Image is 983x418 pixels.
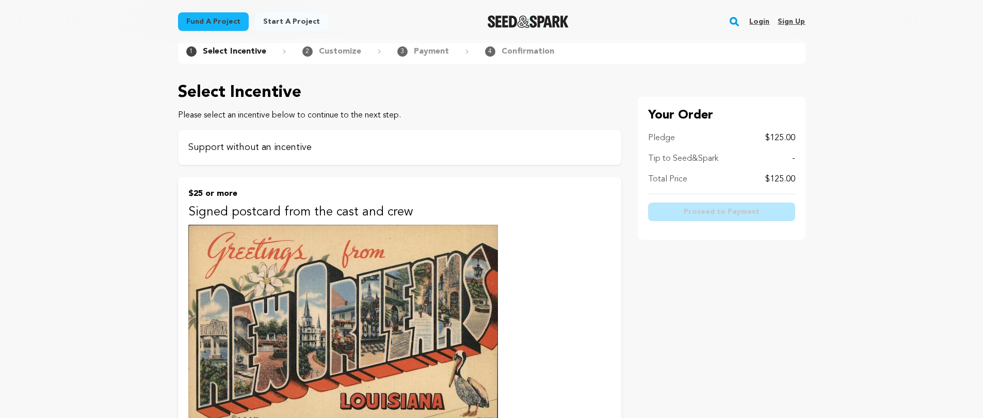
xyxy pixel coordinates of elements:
[684,207,760,217] span: Proceed to Payment
[648,203,795,221] button: Proceed to Payment
[397,46,408,57] span: 3
[749,13,769,30] a: Login
[488,15,569,28] img: Seed&Spark Logo Dark Mode
[792,153,795,165] p: -
[414,45,449,58] p: Payment
[648,153,718,165] p: Tip to Seed&Spark
[203,45,266,58] p: Select Incentive
[648,132,675,144] p: Pledge
[302,46,313,57] span: 2
[186,46,197,57] span: 1
[765,132,795,144] p: $125.00
[502,45,554,58] p: Confirmation
[188,204,611,221] p: Signed postcard from the cast and crew
[485,46,495,57] span: 4
[648,173,687,186] p: Total Price
[778,13,805,30] a: Sign up
[178,12,249,31] a: Fund a project
[188,140,611,155] p: Support without an incentive
[319,45,361,58] p: Customize
[178,80,621,105] p: Select Incentive
[178,109,621,122] p: Please select an incentive below to continue to the next step.
[488,15,569,28] a: Seed&Spark Homepage
[648,107,795,124] p: Your Order
[188,188,611,200] p: $25 or more
[765,173,795,186] p: $125.00
[255,12,328,31] a: Start a project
